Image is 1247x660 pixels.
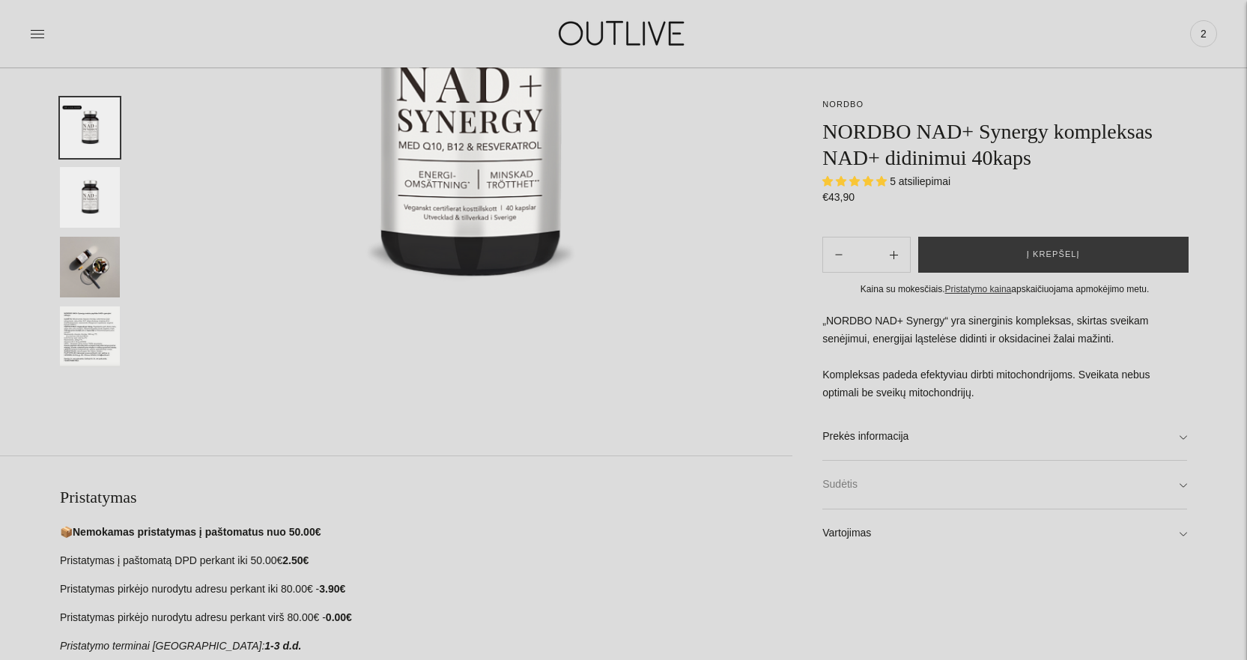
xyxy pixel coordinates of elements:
[60,97,120,158] button: Translation missing: en.general.accessibility.image_thumbail
[60,167,120,228] button: Translation missing: en.general.accessibility.image_thumbail
[822,191,855,203] span: €43,90
[918,237,1189,273] button: Į krepšelį
[73,526,321,538] strong: Nemokamas pristatymas į paštomatus nuo 50.00€
[822,282,1187,297] div: Kaina su mokesčiais. apskaičiuojama apmokėjimo metu.
[855,244,877,266] input: Product quantity
[822,100,864,109] a: NORDBO
[282,554,309,566] strong: 2.50€
[822,312,1187,402] p: „NORDBO NAD+ Synergy“ yra sinerginis kompleksas, skirtas sveikam senėjimui, energijai ląstelėse d...
[326,611,352,623] strong: 0.00€
[823,237,855,273] button: Add product quantity
[878,237,910,273] button: Subtract product quantity
[60,237,120,297] button: Translation missing: en.general.accessibility.image_thumbail
[264,640,301,652] strong: 1-3 d.d.
[60,609,792,627] p: Pristatymas pirkėjo nurodytu adresu perkant virš 80.00€ -
[822,413,1187,461] a: Prekės informacija
[890,175,950,187] span: 5 atsiliepimai
[60,524,792,542] p: 📦
[822,509,1187,557] a: Vartojimas
[60,552,792,570] p: Pristatymas į paštomatą DPD perkant iki 50.00€
[60,640,264,652] em: Pristatymo terminai [GEOGRAPHIC_DATA]:
[1190,17,1217,50] a: 2
[60,581,792,599] p: Pristatymas pirkėjo nurodytu adresu perkant iki 80.00€ -
[319,583,345,595] strong: 3.90€
[1027,247,1080,262] span: Į krepšelį
[530,7,717,59] img: OUTLIVE
[60,306,120,367] button: Translation missing: en.general.accessibility.image_thumbail
[945,284,1012,294] a: Pristatymo kaina
[822,461,1187,509] a: Sudėtis
[1193,23,1214,44] span: 2
[60,486,792,509] h2: Pristatymas
[822,175,890,187] span: 5.00 stars
[822,118,1187,171] h1: NORDBO NAD+ Synergy kompleksas NAD+ didinimui 40kaps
